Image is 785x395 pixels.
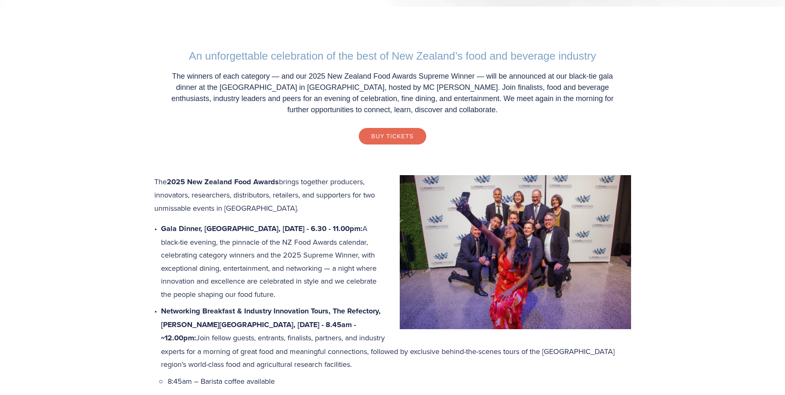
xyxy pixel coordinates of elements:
p: Join fellow guests, entrants, finalists, partners, and industry experts for a morning of great fo... [161,304,631,371]
p: 8:45am – Barista coffee available [168,375,631,388]
strong: Gala Dinner, [GEOGRAPHIC_DATA], [DATE] - 6.30 - 11.00pm: [161,223,362,234]
p: The winners of each category — and our 2025 New Zealand Food Awards Supreme Winner — will be anno... [163,71,623,116]
h2: An unforgettable celebration of the best of New Zealand’s food and beverage industry [163,50,623,63]
strong: Networking Breakfast & Industry Innovation Tours, The Refectory, [PERSON_NAME][GEOGRAPHIC_DATA], ... [161,306,383,343]
strong: 2025 New Zealand Food Awards [167,176,279,187]
p: The brings together producers, innovators, researchers, distributors, retailers, and supporters f... [154,175,631,215]
p: A black-tie evening, the pinnacle of the NZ Food Awards calendar, celebrating category winners an... [161,222,631,301]
a: Buy Tickets [359,128,426,145]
